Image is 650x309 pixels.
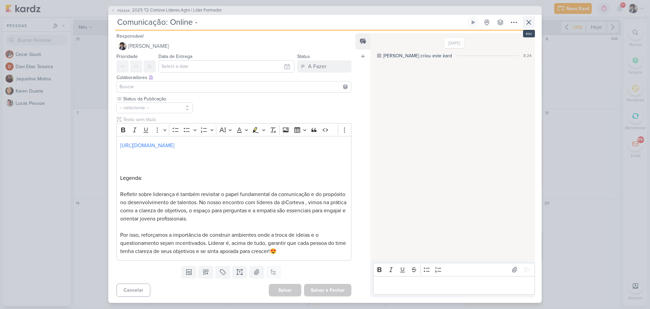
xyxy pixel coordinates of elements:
[120,174,348,182] p: Legenda:
[120,232,346,255] span: Por isso, reforçamos a importância de construir ambientes onde a troca de ideias e o questionamen...
[116,74,351,81] div: Colaboradores
[116,284,150,297] button: Cancelar
[120,191,346,222] span: Refletir sobre liderança é também revisitar o papel fundamental da comunicação e do propósito no ...
[118,83,350,91] input: Buscar
[123,95,193,102] label: Status da Publicação
[118,42,127,50] img: Pedro Luahn Simões
[383,52,452,59] div: [PERSON_NAME] criou este kard
[523,53,532,59] div: 8:24
[116,33,144,39] label: Responsável
[471,20,476,25] div: Ligar relógio
[523,30,535,37] div: esc
[158,60,295,73] input: Select a date
[122,116,351,123] input: Texto sem título
[116,123,351,136] div: Editor toolbar
[308,62,326,71] div: A Fazer
[373,263,535,276] div: Editor toolbar
[373,276,535,295] div: Editor editing area: main
[120,142,174,149] a: [URL][DOMAIN_NAME]
[116,40,351,52] button: [PERSON_NAME]
[116,102,193,113] button: -- selecionar --
[158,54,192,59] label: Data de Entrega
[115,16,466,28] input: Kard Sem Título
[297,54,310,59] label: Status
[116,54,138,59] label: Prioridade
[297,60,351,73] button: A Fazer
[128,42,169,50] span: [PERSON_NAME]
[116,136,351,260] div: Editor editing area: main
